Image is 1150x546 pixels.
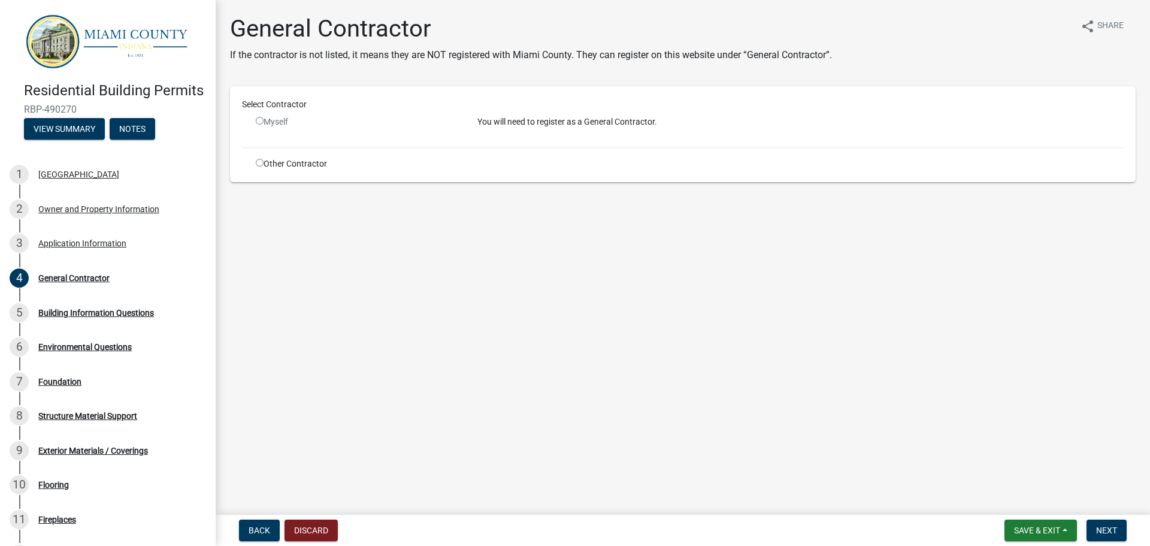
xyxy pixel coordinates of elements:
[24,13,196,70] img: Miami County, Indiana
[1071,14,1133,38] button: shareShare
[239,520,280,541] button: Back
[247,158,468,170] div: Other Contractor
[10,269,29,288] div: 4
[249,526,270,535] span: Back
[10,234,29,253] div: 3
[10,372,29,391] div: 7
[1081,19,1095,34] i: share
[38,343,132,351] div: Environmental Questions
[285,520,338,541] button: Discard
[10,510,29,529] div: 11
[10,165,29,184] div: 1
[1004,520,1077,541] button: Save & Exit
[1097,19,1124,34] span: Share
[38,515,76,524] div: Fireplaces
[38,170,119,179] div: [GEOGRAPHIC_DATA]
[110,125,155,135] wm-modal-confirm: Notes
[38,378,81,386] div: Foundation
[24,125,105,135] wm-modal-confirm: Summary
[24,104,192,115] span: RBP-490270
[1014,526,1060,535] span: Save & Exit
[1096,526,1117,535] span: Next
[10,475,29,494] div: 10
[233,98,1133,111] div: Select Contractor
[477,116,1124,128] p: You will need to register as a General Contractor.
[10,337,29,357] div: 6
[256,116,459,128] div: Myself
[230,48,832,62] p: If the contractor is not listed, it means they are NOT registered with Miami County. They can reg...
[24,118,105,140] button: View Summary
[10,441,29,460] div: 9
[38,412,137,420] div: Structure Material Support
[10,406,29,426] div: 8
[38,205,159,213] div: Owner and Property Information
[24,82,206,99] h4: Residential Building Permits
[38,274,110,282] div: General Contractor
[38,481,69,489] div: Flooring
[1087,520,1127,541] button: Next
[10,200,29,219] div: 2
[38,309,154,317] div: Building Information Questions
[230,14,832,43] h1: General Contractor
[110,118,155,140] button: Notes
[38,447,148,455] div: Exterior Materials / Coverings
[10,303,29,322] div: 5
[38,239,126,248] div: Application Information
